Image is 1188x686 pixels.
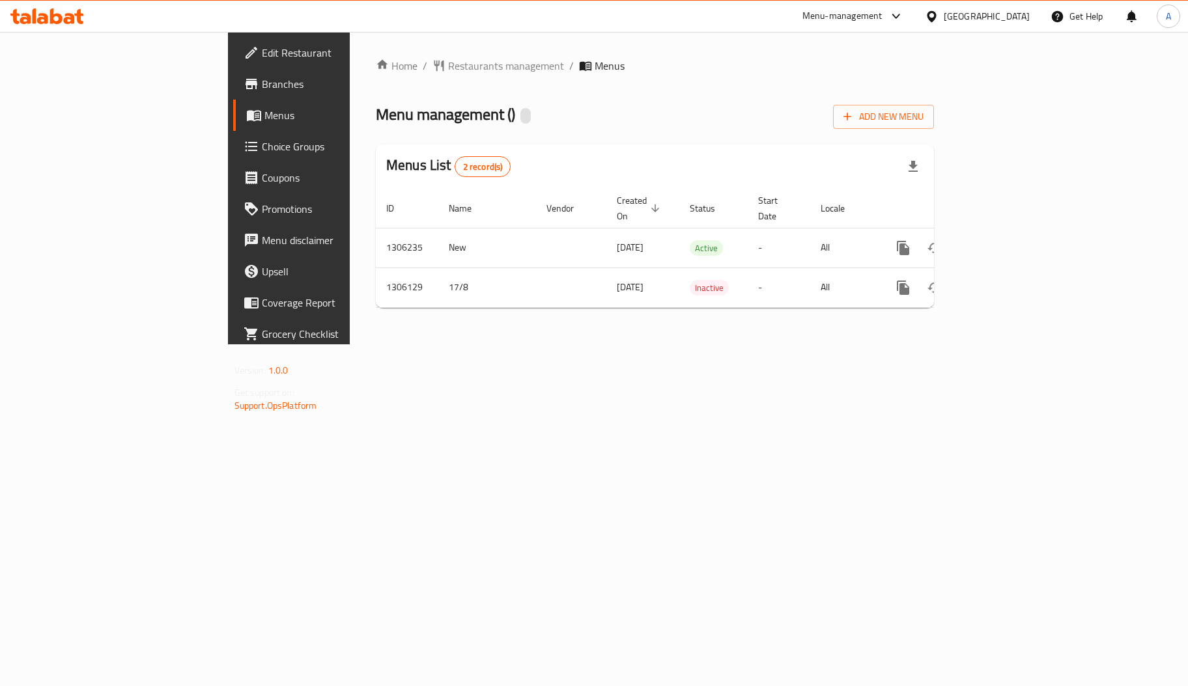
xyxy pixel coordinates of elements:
span: Menus [595,58,625,74]
span: Add New Menu [843,109,924,125]
button: more [888,272,919,303]
span: Status [690,200,732,216]
span: Upsell [262,264,416,279]
a: Coverage Report [233,287,427,318]
li: / [569,58,574,74]
span: Coupons [262,170,416,185]
span: ID [386,200,411,216]
h2: Menus List [386,156,511,177]
td: All [810,268,877,307]
span: 1.0.0 [268,362,289,379]
span: Locale [821,200,862,216]
span: Menu management ( ) [376,100,515,129]
span: Edit Restaurant [262,45,416,61]
span: Version: [234,362,266,379]
td: - [748,268,810,307]
table: enhanced table [376,189,1023,308]
span: [DATE] [617,239,643,256]
td: All [810,228,877,268]
span: 2 record(s) [455,161,511,173]
div: Inactive [690,280,729,295]
span: Choice Groups [262,139,416,154]
a: Menus [233,100,427,131]
span: Vendor [546,200,591,216]
nav: breadcrumb [376,58,934,74]
div: [GEOGRAPHIC_DATA] [944,9,1030,23]
td: - [748,228,810,268]
div: Export file [898,151,929,182]
span: Created On [617,193,664,224]
span: [DATE] [617,279,643,295]
span: A [1166,9,1171,23]
span: Promotions [262,201,416,217]
a: Branches [233,68,427,100]
div: Menu-management [802,8,883,24]
a: Menu disclaimer [233,225,427,256]
span: Restaurants management [448,58,564,74]
a: Choice Groups [233,131,427,162]
button: more [888,232,919,264]
button: Change Status [919,232,950,264]
div: Total records count [455,156,511,177]
td: 17/8 [438,268,536,307]
a: Promotions [233,193,427,225]
button: Change Status [919,272,950,303]
th: Actions [877,189,1023,228]
a: Restaurants management [432,58,564,74]
a: Coupons [233,162,427,193]
span: Menus [264,107,416,123]
span: Start Date [758,193,795,224]
a: Upsell [233,256,427,287]
a: Support.OpsPlatform [234,397,317,414]
td: New [438,228,536,268]
button: Add New Menu [833,105,934,129]
span: Name [449,200,488,216]
span: Active [690,241,723,256]
a: Edit Restaurant [233,37,427,68]
div: Active [690,240,723,256]
span: Branches [262,76,416,92]
span: Grocery Checklist [262,326,416,342]
span: Get support on: [234,384,294,401]
span: Menu disclaimer [262,232,416,248]
span: Coverage Report [262,295,416,310]
a: Grocery Checklist [233,318,427,350]
span: Inactive [690,281,729,295]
